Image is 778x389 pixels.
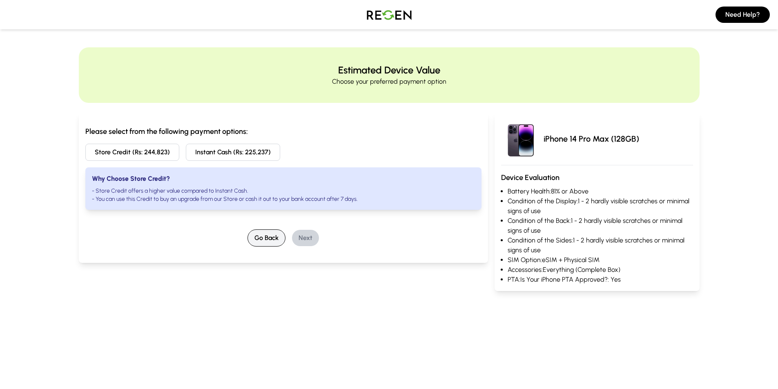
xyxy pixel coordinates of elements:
[508,196,693,216] li: Condition of the Display: 1 - 2 hardly visible scratches or minimal signs of use
[508,265,693,275] li: Accessories: Everything (Complete Box)
[85,144,180,161] button: Store Credit (Rs: 244,823)
[508,275,693,285] li: PTA: Is Your iPhone PTA Approved?: Yes
[508,236,693,255] li: Condition of the Sides: 1 - 2 hardly visible scratches or minimal signs of use
[501,172,693,183] h3: Device Evaluation
[186,144,280,161] button: Instant Cash (Rs: 225,237)
[247,229,285,247] button: Go Back
[508,187,693,196] li: Battery Health: 81% or Above
[85,126,482,137] h3: Please select from the following payment options:
[292,230,319,246] button: Next
[508,255,693,265] li: SIM Option: eSIM + Physical SIM
[92,187,475,195] li: - Store Credit offers a higher value compared to Instant Cash.
[92,175,170,182] strong: Why Choose Store Credit?
[332,77,446,87] p: Choose your preferred payment option
[361,3,418,26] img: Logo
[508,216,693,236] li: Condition of the Back: 1 - 2 hardly visible scratches or minimal signs of use
[544,133,639,144] p: iPhone 14 Pro Max (128GB)
[338,64,440,77] h2: Estimated Device Value
[716,7,770,23] button: Need Help?
[92,195,475,203] li: - You can use this Credit to buy an upgrade from our Store or cash it out to your bank account af...
[501,119,540,158] img: iPhone 14 Pro Max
